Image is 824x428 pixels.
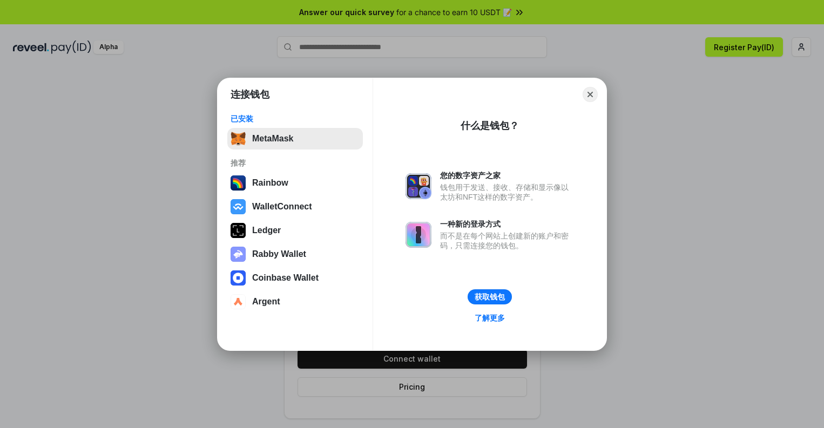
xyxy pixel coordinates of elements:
div: 了解更多 [475,313,505,323]
button: Argent [227,291,363,312]
div: 您的数字资产之家 [440,171,574,180]
img: svg+xml,%3Csvg%20width%3D%2228%22%20height%3D%2228%22%20viewBox%3D%220%200%2028%2028%22%20fill%3D... [231,199,246,214]
img: svg+xml,%3Csvg%20xmlns%3D%22http%3A%2F%2Fwww.w3.org%2F2000%2Fsvg%22%20fill%3D%22none%22%20viewBox... [231,247,246,262]
div: Coinbase Wallet [252,273,319,283]
img: svg+xml,%3Csvg%20width%3D%2228%22%20height%3D%2228%22%20viewBox%3D%220%200%2028%2028%22%20fill%3D... [231,270,246,286]
div: Rabby Wallet [252,249,306,259]
img: svg+xml,%3Csvg%20width%3D%2228%22%20height%3D%2228%22%20viewBox%3D%220%200%2028%2028%22%20fill%3D... [231,294,246,309]
div: 什么是钱包？ [461,119,519,132]
div: 而不是在每个网站上创建新的账户和密码，只需连接您的钱包。 [440,231,574,250]
button: Close [583,87,598,102]
button: Coinbase Wallet [227,267,363,289]
button: MetaMask [227,128,363,150]
img: svg+xml,%3Csvg%20xmlns%3D%22http%3A%2F%2Fwww.w3.org%2F2000%2Fsvg%22%20fill%3D%22none%22%20viewBox... [406,222,431,248]
div: Rainbow [252,178,288,188]
img: svg+xml,%3Csvg%20fill%3D%22none%22%20height%3D%2233%22%20viewBox%3D%220%200%2035%2033%22%20width%... [231,131,246,146]
img: svg+xml,%3Csvg%20width%3D%22120%22%20height%3D%22120%22%20viewBox%3D%220%200%20120%20120%22%20fil... [231,175,246,191]
div: 已安装 [231,114,360,124]
button: Rainbow [227,172,363,194]
div: 获取钱包 [475,292,505,302]
button: Ledger [227,220,363,241]
img: svg+xml,%3Csvg%20xmlns%3D%22http%3A%2F%2Fwww.w3.org%2F2000%2Fsvg%22%20fill%3D%22none%22%20viewBox... [406,173,431,199]
img: svg+xml,%3Csvg%20xmlns%3D%22http%3A%2F%2Fwww.w3.org%2F2000%2Fsvg%22%20width%3D%2228%22%20height%3... [231,223,246,238]
button: WalletConnect [227,196,363,218]
div: WalletConnect [252,202,312,212]
h1: 连接钱包 [231,88,269,101]
button: Rabby Wallet [227,243,363,265]
div: 钱包用于发送、接收、存储和显示像以太坊和NFT这样的数字资产。 [440,182,574,202]
div: MetaMask [252,134,293,144]
div: Ledger [252,226,281,235]
div: 推荐 [231,158,360,168]
button: 获取钱包 [468,289,512,304]
a: 了解更多 [468,311,511,325]
div: 一种新的登录方式 [440,219,574,229]
div: Argent [252,297,280,307]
